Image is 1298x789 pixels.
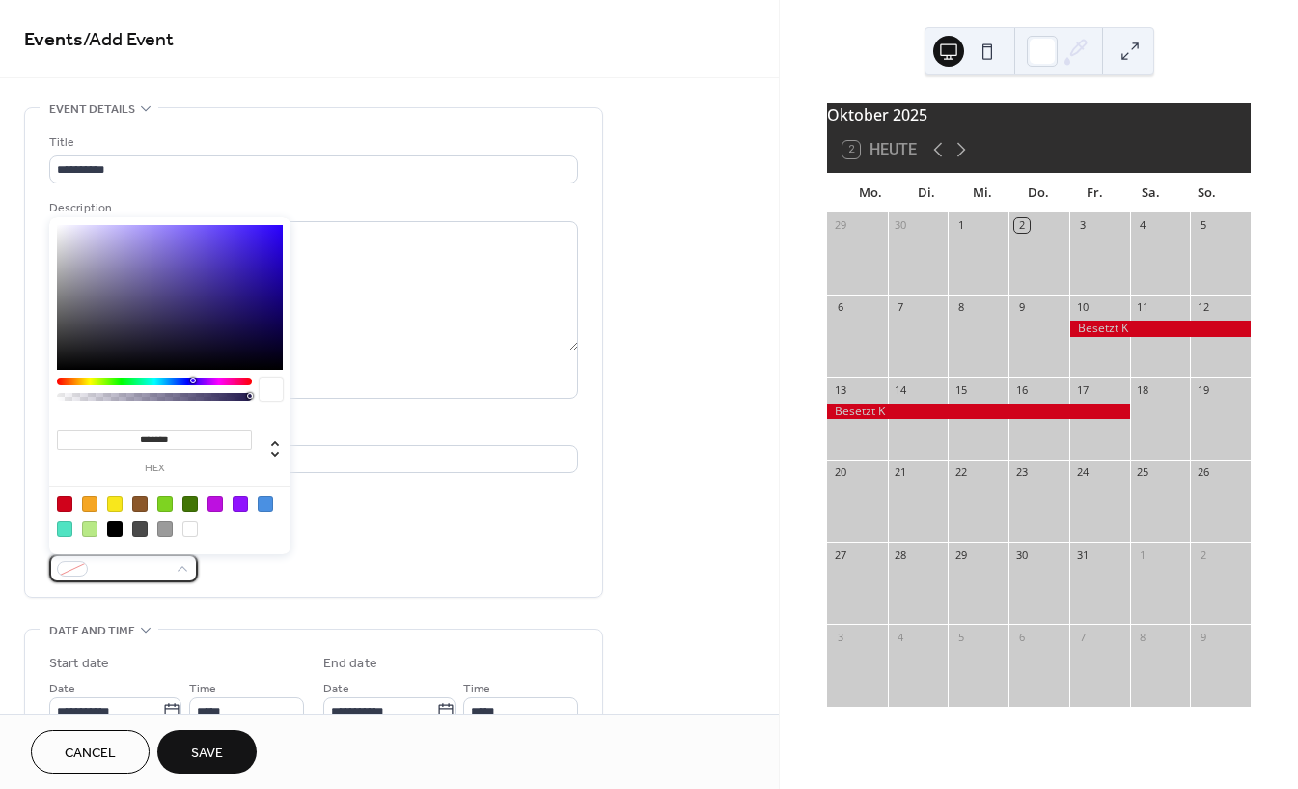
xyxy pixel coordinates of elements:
span: / Add Event [83,21,174,59]
button: Save [157,730,257,774]
div: #9013FE [233,496,248,512]
div: Fr. [1067,174,1123,212]
div: Start date [49,654,109,674]
div: 2 [1196,548,1210,562]
span: Time [463,679,490,699]
div: Mi. [954,174,1010,212]
div: 24 [1075,465,1090,480]
div: So. [1179,174,1235,212]
div: 7 [1075,630,1090,644]
a: Events [24,21,83,59]
div: 17 [1075,382,1090,397]
div: 4 [894,630,908,644]
div: 28 [894,548,908,562]
div: #BD10E0 [207,496,223,512]
div: 29 [833,218,847,233]
span: Save [191,744,223,764]
span: Time [189,679,216,699]
span: Date [323,679,349,699]
div: 8 [953,300,968,315]
div: End date [323,654,377,674]
div: Location [49,422,574,442]
div: #50E3C2 [57,521,72,537]
div: Besetzt K [1069,321,1251,337]
div: 23 [1014,465,1029,480]
div: 26 [1196,465,1210,480]
div: 18 [1136,382,1150,397]
span: Date and time [49,621,135,641]
div: Di. [898,174,954,212]
div: 6 [833,300,847,315]
div: 8 [1136,630,1150,644]
div: 5 [1196,218,1210,233]
div: 22 [953,465,968,480]
div: 11 [1136,300,1150,315]
div: Do. [1010,174,1066,212]
div: Description [49,198,574,218]
div: 30 [894,218,908,233]
div: 14 [894,382,908,397]
div: 19 [1196,382,1210,397]
div: #FFFFFF [182,521,198,537]
div: 5 [953,630,968,644]
div: #9B9B9B [157,521,173,537]
div: Mo. [842,174,898,212]
div: 21 [894,465,908,480]
div: 29 [953,548,968,562]
div: 9 [1014,300,1029,315]
div: Title [49,132,574,153]
span: Event details [49,99,135,120]
div: 9 [1196,630,1210,644]
div: #D0021B [57,496,72,512]
div: 30 [1014,548,1029,562]
div: 31 [1075,548,1090,562]
div: 20 [833,465,847,480]
div: #F8E71C [107,496,123,512]
div: Oktober 2025 [827,103,1251,127]
div: 12 [1196,300,1210,315]
div: 13 [833,382,847,397]
div: #F5A623 [82,496,97,512]
div: 2 [1014,218,1029,233]
button: Cancel [31,730,150,774]
div: 25 [1136,465,1150,480]
div: #4A4A4A [132,521,148,537]
span: Date [49,679,75,699]
div: #4A90E2 [258,496,273,512]
div: Besetzt K [827,404,1130,420]
div: 3 [833,630,847,644]
div: 16 [1014,382,1029,397]
div: #B8E986 [82,521,97,537]
div: #8B572A [132,496,148,512]
div: 10 [1075,300,1090,315]
div: 3 [1075,218,1090,233]
div: 27 [833,548,847,562]
div: #000000 [107,521,123,537]
div: 7 [894,300,908,315]
div: #417505 [182,496,198,512]
div: 4 [1136,218,1150,233]
span: Cancel [65,744,116,764]
div: 6 [1014,630,1029,644]
div: 1 [953,218,968,233]
div: 15 [953,382,968,397]
label: hex [57,464,252,474]
div: #7ED321 [157,496,173,512]
div: Sa. [1123,174,1179,212]
div: 1 [1136,548,1150,562]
